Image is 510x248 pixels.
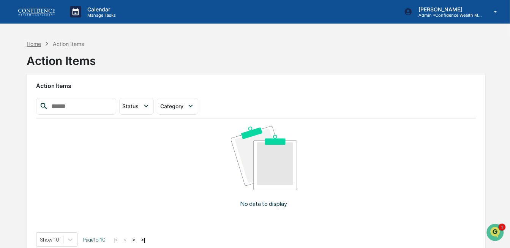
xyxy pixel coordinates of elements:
p: [PERSON_NAME] [412,6,483,13]
span: Pylon [76,167,92,173]
button: >| [139,237,147,243]
a: Powered byPylon [54,167,92,173]
img: 1746055101610-c473b297-6a78-478c-a979-82029cc54cd1 [15,103,21,109]
div: Action Items [27,48,96,68]
p: No data to display [240,200,287,207]
img: 8933085812038_c878075ebb4cc5468115_72.jpg [16,58,30,71]
span: Page 1 of 10 [83,237,106,243]
p: Calendar [81,6,120,13]
img: No data [231,126,297,191]
iframe: Open customer support [486,223,506,243]
img: Jack Rasmussen [8,96,20,108]
button: |< [111,237,120,243]
span: Preclearance [15,134,49,142]
a: 🗄️Attestations [52,131,97,145]
img: 1746055101610-c473b297-6a78-478c-a979-82029cc54cd1 [8,58,21,71]
span: Data Lookup [15,149,48,156]
p: Manage Tasks [81,13,120,18]
div: 🔎 [8,150,14,156]
span: 6:37 AM [67,103,86,109]
span: Category [160,103,183,109]
p: Admin • Confidence Wealth Management [412,13,483,18]
div: Past conversations [8,84,51,90]
span: • [63,103,66,109]
img: logo [18,8,55,16]
a: 🔎Data Lookup [5,146,51,160]
div: Action Items [53,41,84,47]
button: Start new chat [129,60,138,69]
button: > [130,237,137,243]
span: Attestations [63,134,94,142]
button: See all [118,82,138,92]
div: Home [27,41,41,47]
button: < [122,237,129,243]
div: Start new chat [34,58,125,65]
div: 🖐️ [8,135,14,141]
span: [PERSON_NAME] [24,103,62,109]
div: We're available if you need us! [34,65,104,71]
a: 🖐️Preclearance [5,131,52,145]
p: How can we help? [8,16,138,28]
div: 🗄️ [55,135,61,141]
span: Status [123,103,139,109]
h2: Action Items [36,82,476,90]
